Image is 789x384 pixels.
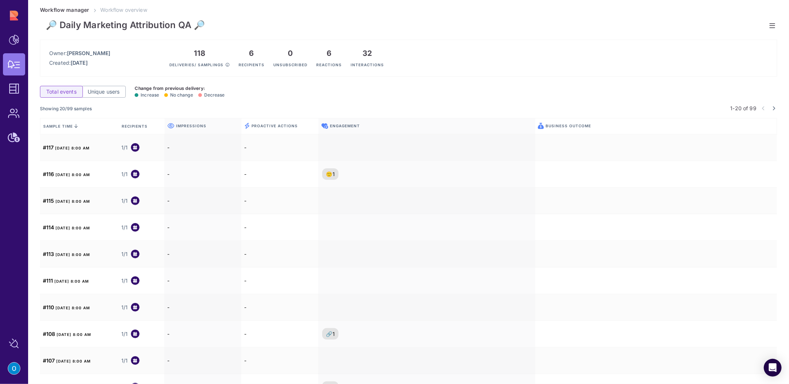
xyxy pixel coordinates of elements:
span: [DATE] 8:00 AM [55,252,90,257]
a: #107[DATE] 8:00 AM [43,357,91,364]
span: 1/1 [121,330,128,338]
div: - [164,267,241,294]
span: Sample time [43,124,78,129]
span: 1 [333,330,335,338]
span: #107 [43,357,55,364]
div: - [241,214,318,241]
div: - [241,294,318,321]
a: #114[DATE] 8:00 AM [43,223,90,231]
div: - [164,347,241,374]
span: #108 [43,331,55,337]
span: #117 [43,144,54,151]
span: Deliveries/ samplings [169,63,223,67]
span: 1/1 [121,144,128,151]
div: - [164,321,241,347]
span: 1/1 [121,250,128,258]
span: PROACTIVE ACTIONS [252,123,298,128]
div: - [241,188,318,214]
span: Showing 20/99 samples [40,106,92,111]
span: Workflow overview [100,7,147,13]
span: #111 [43,277,53,284]
a: #115[DATE] 8:00 AM [43,197,90,205]
p: Interactions [351,58,384,67]
span: Increase [135,92,159,98]
div: - [164,161,241,188]
p: 6 [316,49,342,58]
p: 118 [169,49,230,58]
div: - [241,321,318,347]
span: [DATE] 8:00 AM [54,279,89,283]
span: 🔗 [326,330,333,338]
span: [DATE] 8:00 AM [55,226,90,230]
div: - [164,241,241,267]
div: - [241,161,318,188]
a: #116[DATE] 8:00 AM [43,170,90,178]
span: Decrease [198,92,225,98]
span: #115 [43,198,54,204]
p: Owner: [49,50,110,57]
span: RECIPIENTS [122,124,149,129]
span: [DATE] 8:00 AM [55,199,90,203]
a: #108[DATE] 8:00 AM [43,330,91,338]
div: - [164,134,241,161]
div: - [164,188,241,214]
p: 32 [351,49,384,58]
span: 🙂 [326,170,333,178]
span: 1/1 [121,171,128,178]
span: 1-20 of 99 [731,104,756,112]
span: #113 [43,251,54,257]
a: #110[DATE] 8:00 AM [43,303,90,311]
p: Created: [49,59,110,67]
div: - [241,267,318,294]
p: Unsubscribed [273,58,307,67]
span: IMPRESSIONS [176,123,206,128]
span: 1/1 [121,357,128,364]
span: 1 [333,170,335,178]
span: Unique users [88,88,120,95]
span: No change [164,92,193,98]
span: Total events [46,88,77,95]
span: [DATE] 8:00 AM [55,172,90,177]
span: #110 [43,304,54,310]
a: #111[DATE] 8:00 AM [43,277,89,284]
div: - [241,241,318,267]
span: [DATE] 8:00 AM [57,332,91,337]
span: 🔎 Daily Marketing Attribution QA 🔎 [46,20,205,31]
span: 1/1 [121,304,128,311]
p: 0 [273,49,307,58]
a: #117[DATE] 8:00 AM [43,144,90,151]
div: Open Intercom Messenger [764,359,782,377]
div: - [241,347,318,374]
span: [DATE] 8:00 AM [56,359,91,363]
div: - [164,214,241,241]
div: - [241,134,318,161]
p: 6 [239,49,264,58]
span: [DATE] 8:00 AM [55,306,90,310]
p: Reactions [316,58,342,67]
span: [DATE] [71,60,88,66]
span: ENGAGEMENT [330,123,360,128]
div: - [164,294,241,321]
p: Recipients [239,58,264,67]
img: account-photo [8,363,20,374]
span: [DATE] 8:00 AM [55,146,90,150]
h5: Change from previous delivery: [135,85,225,91]
a: #113[DATE] 8:00 AM [43,250,90,258]
span: [PERSON_NAME] [67,50,110,56]
span: BUSINESS OUTCOME [546,123,591,128]
a: Workflow manager [40,7,89,13]
span: 1/1 [121,224,128,231]
span: #116 [43,171,54,177]
span: #114 [43,224,54,230]
span: 1/1 [121,277,128,284]
span: 1/1 [121,197,128,205]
